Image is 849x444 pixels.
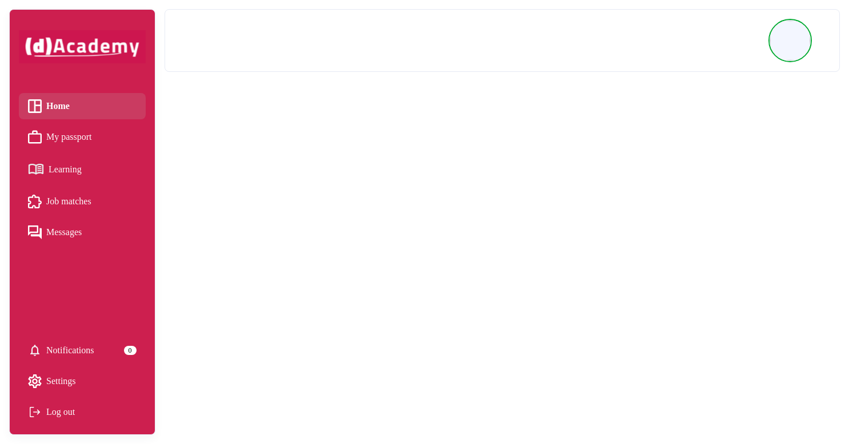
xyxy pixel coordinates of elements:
span: Messages [46,224,82,241]
span: Notifications [46,342,94,359]
img: Messages icon [28,225,42,239]
a: My passport iconMy passport [28,128,137,146]
img: setting [28,344,42,357]
img: Profile [770,21,810,60]
img: My passport icon [28,130,42,144]
span: Settings [46,373,76,390]
img: dAcademy [19,30,146,64]
span: Learning [49,161,82,178]
img: Log out [28,405,42,419]
img: setting [28,374,42,388]
a: Messages iconMessages [28,224,137,241]
img: Job matches icon [28,195,42,208]
a: Learning iconLearning [28,159,137,179]
a: Home iconHome [28,98,137,115]
div: 0 [124,346,137,355]
img: Home icon [28,99,42,113]
span: Job matches [46,193,91,210]
div: Log out [28,403,137,421]
span: Home [46,98,70,115]
img: Learning icon [28,159,44,179]
span: My passport [46,128,92,146]
a: Job matches iconJob matches [28,193,137,210]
